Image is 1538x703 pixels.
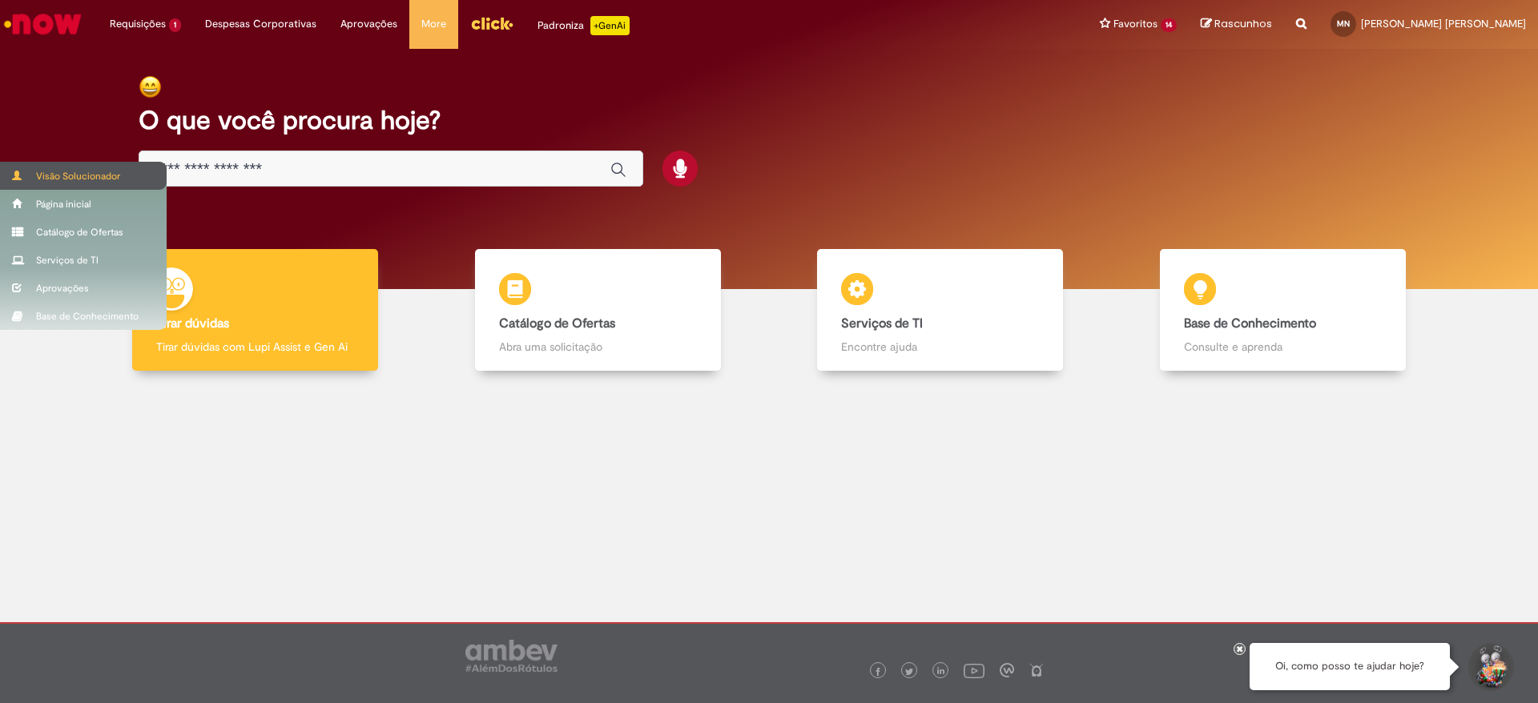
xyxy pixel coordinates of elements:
[841,315,923,331] b: Serviços de TI
[1161,18,1177,32] span: 14
[1250,643,1450,690] div: Oi, como posso te ajudar hoje?
[139,75,162,98] img: happy-face.png
[1184,339,1382,355] p: Consulte e aprenda
[874,668,882,676] img: logo_footer_facebook.png
[1361,17,1526,30] span: [PERSON_NAME] [PERSON_NAME]
[340,16,397,32] span: Aprovações
[964,660,984,681] img: logo_footer_youtube.png
[937,667,945,677] img: logo_footer_linkedin.png
[421,16,446,32] span: More
[1201,17,1272,32] a: Rascunhos
[499,315,615,331] b: Catálogo de Ofertas
[465,640,558,672] img: logo_footer_ambev_rotulo_gray.png
[470,11,513,35] img: click_logo_yellow_360x200.png
[905,668,913,676] img: logo_footer_twitter.png
[156,315,229,331] b: Tirar dúvidas
[841,339,1039,355] p: Encontre ajuda
[499,339,697,355] p: Abra uma solicitação
[427,249,770,372] a: Catálogo de Ofertas Abra uma solicitação
[1029,663,1044,677] img: logo_footer_naosei.png
[139,106,1400,135] h2: O que você procura hoje?
[1184,315,1316,331] b: Base de Conhecimento
[1214,16,1272,31] span: Rascunhos
[537,16,630,35] div: Padroniza
[769,249,1112,372] a: Serviços de TI Encontre ajuda
[1112,249,1455,372] a: Base de Conhecimento Consulte e aprenda
[1000,663,1014,677] img: logo_footer_workplace.png
[1337,18,1350,29] span: MN
[156,339,354,355] p: Tirar dúvidas com Lupi Assist e Gen Ai
[169,18,181,32] span: 1
[84,249,427,372] a: Tirar dúvidas Tirar dúvidas com Lupi Assist e Gen Ai
[110,16,166,32] span: Requisições
[590,16,630,35] p: +GenAi
[1466,643,1514,691] button: Iniciar Conversa de Suporte
[1113,16,1158,32] span: Favoritos
[205,16,316,32] span: Despesas Corporativas
[2,8,84,40] img: ServiceNow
